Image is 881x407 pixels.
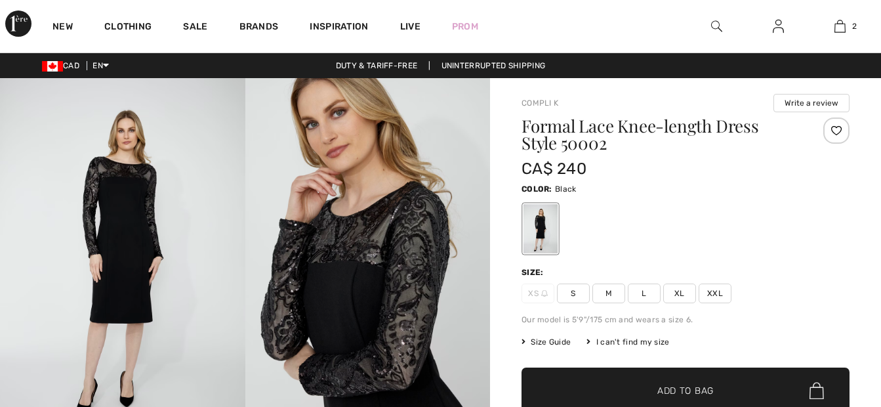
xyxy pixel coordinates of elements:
[452,20,478,33] a: Prom
[555,184,577,194] span: Black
[773,94,850,112] button: Write a review
[628,284,661,303] span: L
[773,18,784,34] img: My Info
[522,98,558,108] a: Compli K
[183,21,207,35] a: Sale
[557,284,590,303] span: S
[798,309,868,341] iframe: Opens a widget where you can chat to one of our agents
[42,61,85,70] span: CAD
[522,267,546,278] div: Size:
[522,336,571,348] span: Size Guide
[699,284,731,303] span: XXL
[809,382,824,399] img: Bag.svg
[522,284,554,303] span: XS
[310,21,368,35] span: Inspiration
[663,284,696,303] span: XL
[522,314,850,326] div: Our model is 5'9"/175 cm and wears a size 6.
[834,18,846,34] img: My Bag
[522,160,586,178] span: CA$ 240
[92,61,109,70] span: EN
[5,11,31,37] img: 1ère Avenue
[522,184,552,194] span: Color:
[400,20,420,33] a: Live
[592,284,625,303] span: M
[762,18,794,35] a: Sign In
[42,61,63,72] img: Canadian Dollar
[711,18,722,34] img: search the website
[541,290,548,297] img: ring-m.svg
[657,384,714,398] span: Add to Bag
[239,21,279,35] a: Brands
[104,21,152,35] a: Clothing
[523,204,558,253] div: Black
[809,18,870,34] a: 2
[586,336,669,348] div: I can't find my size
[522,118,795,152] h1: Formal Lace Knee-length Dress Style 50002
[52,21,73,35] a: New
[852,20,857,32] span: 2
